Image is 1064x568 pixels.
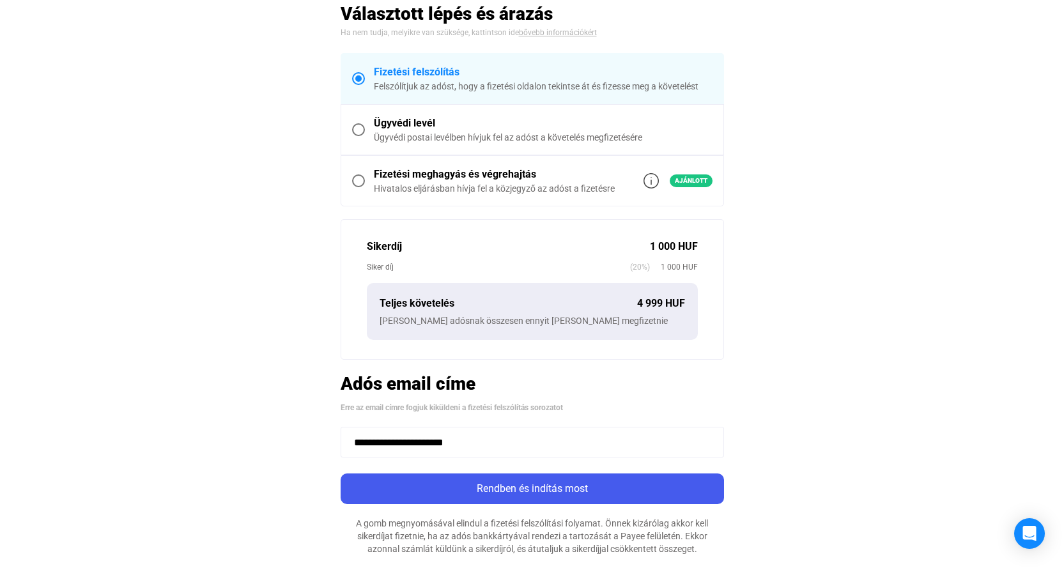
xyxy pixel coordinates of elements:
div: 1 000 HUF [650,239,698,254]
h2: Választott lépés és árazás [341,3,724,25]
span: (20%) [630,261,650,273]
div: Ügyvédi postai levélben hívjuk fel az adóst a követelés megfizetésére [374,131,713,144]
h2: Adós email címe [341,372,724,395]
div: Hivatalos eljárásban hívja fel a közjegyző az adóst a fizetésre [374,182,615,195]
a: bővebb információkért [519,28,597,37]
div: Sikerdíj [367,239,650,254]
img: info-grey-outline [644,173,659,188]
div: [PERSON_NAME] adósnak összesen ennyit [PERSON_NAME] megfizetnie [380,314,685,327]
div: Siker díj [367,261,630,273]
div: Fizetési meghagyás és végrehajtás [374,167,615,182]
div: Open Intercom Messenger [1014,518,1045,549]
div: Ügyvédi levél [374,116,713,131]
div: Fizetési felszólítás [374,65,713,80]
a: info-grey-outlineAjánlott [644,173,713,188]
div: Teljes követelés [380,296,637,311]
button: Rendben és indítás most [341,473,724,504]
div: A gomb megnyomásával elindul a fizetési felszólítási folyamat. Önnek kizárólag akkor kell sikerdí... [341,517,724,555]
span: Ha nem tudja, melyikre van szüksége, kattintson ide [341,28,519,37]
div: 4 999 HUF [637,296,685,311]
span: 1 000 HUF [650,261,698,273]
div: Felszólítjuk az adóst, hogy a fizetési oldalon tekintse át és fizesse meg a követelést [374,80,713,93]
span: Ajánlott [670,174,713,187]
div: Erre az email címre fogjuk kiküldeni a fizetési felszólítás sorozatot [341,401,724,414]
div: Rendben és indítás most [344,481,720,496]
